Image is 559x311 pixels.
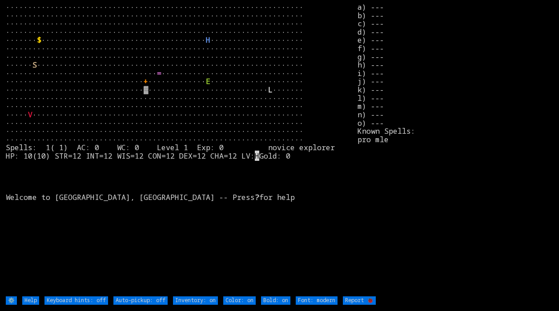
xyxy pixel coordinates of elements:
input: Auto-pickup: off [113,296,168,305]
larn: ··································································· ·····························... [6,3,358,295]
b: ? [255,192,259,202]
stats: a) --- b) --- c) --- d) --- e) --- f) --- g) --- h) --- i) --- j) --- k) --- l) --- m) --- n) ---... [358,3,553,295]
font: L [268,84,273,95]
font: E [206,76,210,86]
font: H [206,35,210,45]
input: Help [22,296,39,305]
font: S [32,60,37,70]
input: Report 🐞 [343,296,376,305]
mark: H [255,151,259,161]
font: $ [37,35,41,45]
font: = [157,68,161,78]
input: Inventory: on [173,296,218,305]
input: Font: modern [296,296,338,305]
font: + [144,76,148,86]
font: V [28,109,32,120]
input: Keyboard hints: off [44,296,108,305]
input: Bold: on [261,296,290,305]
input: ⚙️ [6,296,17,305]
input: Color: on [223,296,256,305]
